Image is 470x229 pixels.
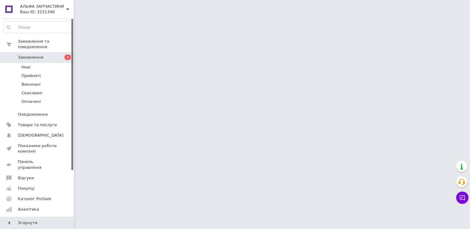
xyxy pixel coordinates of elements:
[22,73,41,79] span: Прийняті
[18,196,51,202] span: Каталог ProSale
[22,82,41,87] span: Виконані
[20,9,74,15] div: Ваш ID: 3151346
[18,133,63,138] span: [DEMOGRAPHIC_DATA]
[18,143,57,154] span: Показники роботи компанії
[65,55,71,60] span: 2
[18,112,48,117] span: Повідомлення
[22,64,30,70] span: Нові
[20,4,66,9] span: АЛЬФА ЗАПЧАСТИНИ
[18,186,34,191] span: Покупці
[22,99,41,104] span: Оплачені
[22,90,42,96] span: Скасовані
[18,55,43,60] span: Замовлення
[3,22,72,33] input: Пошук
[18,175,34,181] span: Відгуки
[18,122,57,128] span: Товари та послуги
[456,192,468,204] button: Чат з покупцем
[18,39,74,50] span: Замовлення та повідомлення
[18,159,57,170] span: Панель управління
[18,207,39,212] span: Аналітика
